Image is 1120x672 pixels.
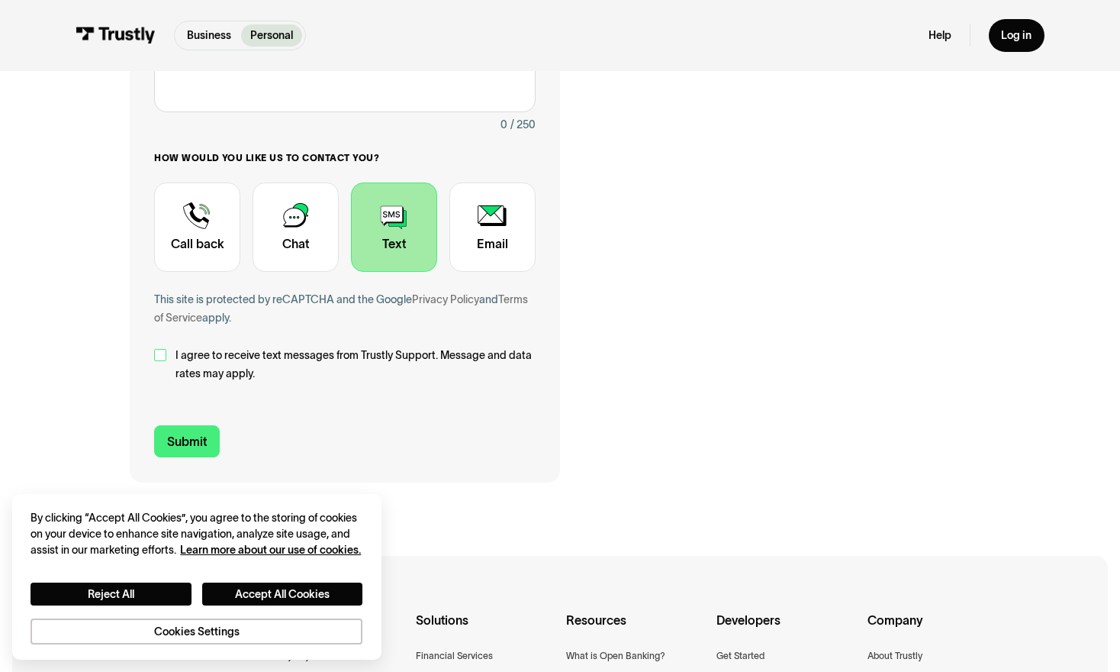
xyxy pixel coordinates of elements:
[1001,28,1031,42] div: Log in
[929,28,951,42] a: Help
[76,27,156,44] img: Trustly Logo
[31,510,362,558] div: By clicking “Accept All Cookies”, you agree to the storing of cookies on your device to enhance s...
[154,425,220,457] input: Submit
[180,544,361,556] a: More information about your privacy, opens in a new tab
[202,583,363,606] button: Accept All Cookies
[566,648,665,664] a: What is Open Banking?
[716,610,854,648] div: Developers
[867,648,922,664] a: About Trustly
[154,290,536,327] div: This site is protected by reCAPTCHA and the Google and apply.
[500,115,507,134] div: 0
[867,610,1006,648] div: Company
[175,346,535,383] span: I agree to receive text messages from Trustly Support. Message and data rates may apply.
[154,152,536,164] label: How would you like us to contact you?
[31,583,191,606] button: Reject All
[510,115,536,134] div: / 250
[12,494,381,659] div: Cookie banner
[416,610,554,648] div: Solutions
[566,610,704,648] div: Resources
[989,19,1044,51] a: Log in
[178,24,240,47] a: Business
[716,648,764,664] a: Get Started
[412,293,479,305] a: Privacy Policy
[250,27,293,44] p: Personal
[31,619,362,645] button: Cookies Settings
[241,24,302,47] a: Personal
[416,648,493,664] a: Financial Services
[31,510,362,645] div: Privacy
[187,27,231,44] p: Business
